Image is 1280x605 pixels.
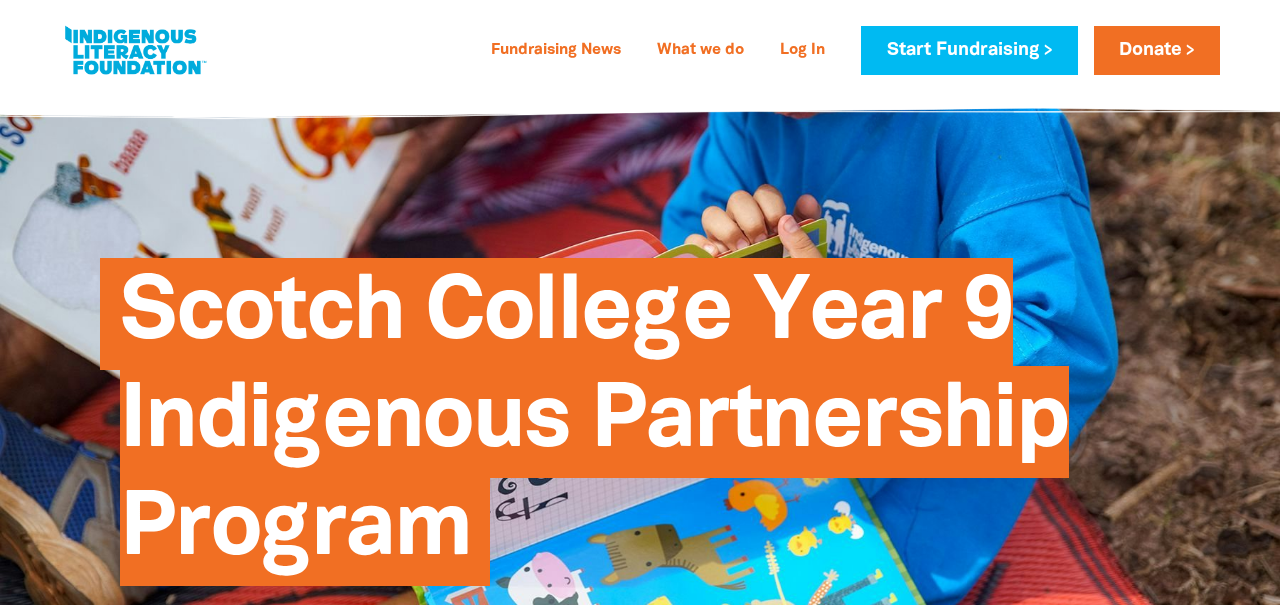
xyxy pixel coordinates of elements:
[645,35,756,67] a: What we do
[861,26,1077,75] a: Start Fundraising
[768,35,837,67] a: Log In
[1094,26,1220,75] a: Donate
[120,273,1069,586] span: Scotch College Year 9 Indigenous Partnership Program
[479,35,633,67] a: Fundraising News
